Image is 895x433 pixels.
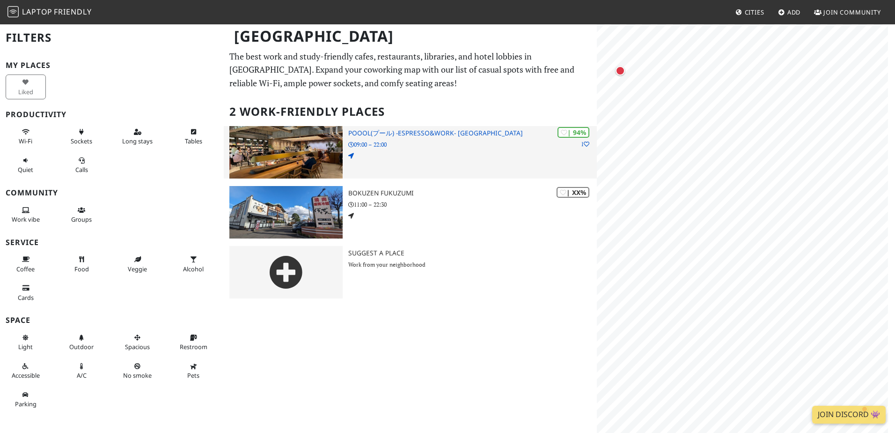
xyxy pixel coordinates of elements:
[62,330,102,355] button: Outdoor
[18,165,33,174] span: Quiet
[74,265,89,273] span: Food
[224,126,597,179] a: poool(プール) -Espresso&Work- Sapporo | 94% 1 poool(プール) -Espresso&Work- [GEOGRAPHIC_DATA] 09:00 – 2...
[224,186,597,239] a: Bokuzen Fukuzumi | XX% Bokuzen Fukuzumi 11:00 – 22:30
[54,7,91,17] span: Friendly
[581,140,589,149] p: 1
[117,330,158,355] button: Spacious
[558,127,589,138] div: | 94%
[62,124,102,149] button: Sockets
[6,238,218,247] h3: Service
[62,202,102,227] button: Groups
[18,293,34,302] span: Credit cards
[745,8,764,16] span: Cities
[224,246,597,299] a: Suggest a Place Work from your neighborhood
[128,265,147,273] span: Veggie
[7,6,19,17] img: LaptopFriendly
[229,186,343,239] img: Bokuzen Fukuzumi
[6,387,46,412] button: Parking
[75,165,88,174] span: Video/audio calls
[6,110,218,119] h3: Productivity
[732,4,768,21] a: Cities
[348,129,597,137] h3: poool(プール) -Espresso&Work- [GEOGRAPHIC_DATA]
[12,371,40,380] span: Accessible
[6,153,46,178] button: Quiet
[823,8,881,16] span: Join Community
[185,137,202,145] span: Work-friendly tables
[71,137,92,145] span: Power sockets
[227,23,595,49] h1: [GEOGRAPHIC_DATA]
[557,187,589,198] div: | XX%
[15,400,37,408] span: Parking
[187,371,199,380] span: Pet friendly
[69,343,94,351] span: Outdoor area
[174,330,214,355] button: Restroom
[348,200,597,209] p: 11:00 – 22:30
[774,4,805,21] a: Add
[180,343,207,351] span: Restroom
[6,316,218,325] h3: Space
[71,215,92,224] span: Group tables
[812,406,886,424] a: Join Discord 👾
[348,260,597,269] p: Work from your neighborhood
[19,137,32,145] span: Stable Wi-Fi
[125,343,150,351] span: Spacious
[77,371,87,380] span: Air conditioned
[6,124,46,149] button: Wi-Fi
[229,246,343,299] img: gray-place-d2bdb4477600e061c01bd816cc0f2ef0cfcb1ca9e3ad78868dd16fb2af073a21.png
[174,124,214,149] button: Tables
[859,403,870,415] div: Map marker
[62,358,102,383] button: A/C
[16,265,35,273] span: Coffee
[229,97,591,126] h2: 2 Work-Friendly Places
[229,126,343,179] img: poool(プール) -Espresso&Work- Sapporo
[6,330,46,355] button: Light
[117,252,158,276] button: Veggie
[62,153,102,178] button: Calls
[6,188,218,197] h3: Community
[117,358,158,383] button: No smoke
[6,23,218,52] h2: Filters
[183,265,204,273] span: Alcohol
[348,189,597,197] h3: Bokuzen Fukuzumi
[22,7,52,17] span: Laptop
[117,124,158,149] button: Long stays
[18,343,33,351] span: Natural light
[174,358,214,383] button: Pets
[62,252,102,276] button: Food
[7,4,92,21] a: LaptopFriendly LaptopFriendly
[6,61,218,70] h3: My Places
[174,252,214,276] button: Alcohol
[810,4,885,21] a: Join Community
[6,202,46,227] button: Work vibe
[6,280,46,305] button: Cards
[6,358,46,383] button: Accessible
[6,252,46,276] button: Coffee
[614,64,627,77] div: Map marker
[787,8,801,16] span: Add
[122,137,153,145] span: Long stays
[229,50,591,90] p: The best work and study-friendly cafes, restaurants, libraries, and hotel lobbies in [GEOGRAPHIC_...
[348,140,597,149] p: 09:00 – 22:00
[12,215,40,224] span: People working
[348,249,597,257] h3: Suggest a Place
[123,371,152,380] span: Smoke free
